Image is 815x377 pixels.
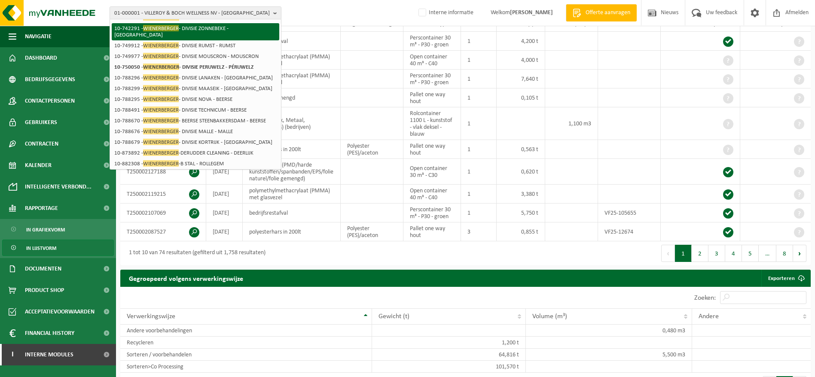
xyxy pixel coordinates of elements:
td: Pallet one way hout [403,88,461,107]
li: 10-873892 - -DERUDDER CLEANING - DEERLIJK [112,148,279,158]
td: PMD (Plastiek, Metaal, Drankkartons) (bedrijven) [243,107,341,140]
td: polymethylmethacrylaat (PMMA) met glasvezel [243,70,341,88]
td: 1,200 t [372,337,526,349]
span: 01-000001 - VILLEROY & BOCH WELLNESS NV - [GEOGRAPHIC_DATA] [114,7,270,20]
span: Kalender [25,155,52,176]
td: polymethylmethacrylaat (PMMA) met glasvezel [243,185,341,204]
td: 3 [461,222,497,241]
span: Navigatie [25,26,52,47]
li: 10-788295 - - DIVISIE NOVA - BEERSE [112,94,279,105]
td: T250002119215 [120,185,206,204]
li: 10-749912 - - DIVISIE RUMST - RUMST [112,40,279,51]
td: Polyester (PES)/aceton [341,222,403,241]
span: Gewicht (t) [379,313,409,320]
span: Intelligente verbond... [25,176,92,198]
td: vlak glas, gemengd [243,88,341,107]
button: 4 [725,245,742,262]
li: 10-749977 - - DIVISIE MOUSCRON - MOUSCRON [112,51,279,62]
td: 0,620 t [497,159,545,185]
button: 8 [776,245,793,262]
td: 1 [461,185,497,204]
a: In lijstvorm [2,240,114,256]
td: [DATE] [206,185,243,204]
span: Contactpersonen [25,90,75,112]
span: WIENERBERGER [143,160,179,167]
button: Previous [661,245,675,262]
td: 64,816 t [372,349,526,361]
button: 1 [675,245,692,262]
td: polyesterhars in 200lt [243,222,341,241]
span: Financial History [25,322,74,344]
td: 1,100 m3 [545,107,598,140]
span: WIENERBERGER [143,117,179,124]
td: 7,640 t [497,70,545,88]
span: Interne modules [25,344,73,365]
span: Bedrijfsgegevens [25,69,75,90]
span: Contracten [25,133,58,155]
div: 1 tot 10 van 74 resultaten (gefilterd uit 1,758 resultaten) [125,246,266,261]
td: 1 [461,140,497,159]
span: WIENERBERGER [143,64,179,70]
li: 10-788491 - - DIVISIE TECHNICUM - BEERSE [112,105,279,116]
td: Open container 30 m³ - C30 [403,159,461,185]
span: Volume (m³) [532,313,567,320]
td: 0,105 t [497,88,545,107]
td: Sorteren / voorbehandelen [120,349,372,361]
td: Polyester (PES)/aceton [341,140,403,159]
span: In grafiekvorm [26,222,65,238]
span: WIENERBERGER [143,128,179,134]
button: Next [793,245,806,262]
label: Interne informatie [417,6,473,19]
td: Open container 40 m³ - C40 [403,185,461,204]
td: Rolcontainer 1100 L - kunststof - vlak deksel - blauw [403,107,461,140]
li: 10-788676 - - DIVISIE MALLE - MALLE [112,126,279,137]
td: 5,500 m3 [526,349,692,361]
td: 0,480 m3 [526,325,692,337]
h2: Gegroepeerd volgens verwerkingswijze [120,270,252,286]
td: VF25-12674 [598,222,661,241]
td: Pallet one way hout [403,222,461,241]
button: 2 [692,245,708,262]
td: 1 [461,159,497,185]
td: 3,380 t [497,185,545,204]
span: Verwerkingswijze [127,313,175,320]
span: WIENERBERGER [143,85,179,91]
span: Product Shop [25,280,64,301]
td: bedrijfsrestafval [243,32,341,51]
td: 1 [461,204,497,222]
li: 10-742291 - - DIVISIE ZONNEBEKE - [GEOGRAPHIC_DATA] [112,23,279,40]
td: T250002127188 [120,159,206,185]
span: WIENERBERGER [143,53,179,59]
td: 0,563 t [497,140,545,159]
span: WIENERBERGER [143,149,179,156]
span: WIENERBERGER [143,106,179,113]
td: Recycleren [120,337,372,349]
li: 10-882308 - -B STAL - ROLLEGEM [112,158,279,169]
td: 101,570 t [372,361,526,373]
label: Zoeken: [694,295,716,301]
a: In grafiekvorm [2,221,114,237]
td: T250002087527 [120,222,206,241]
td: 1 [461,51,497,70]
li: 10-788679 - - DIVISIE KORTRIJK - [GEOGRAPHIC_DATA] [112,137,279,148]
span: Offerte aanvragen [583,9,632,17]
span: I [9,344,16,365]
td: Pallet one way hout [403,140,461,159]
span: Gebruikers [25,112,57,133]
span: WIENERBERGER [143,139,179,145]
td: VF25-105655 [598,204,661,222]
a: Offerte aanvragen [566,4,637,21]
a: Exporteren [761,270,810,287]
span: Rapportage [25,198,58,219]
td: T250002107069 [120,204,206,222]
td: 1 [461,70,497,88]
td: Perscontainer 30 m³ - P30 - groen [403,70,461,88]
button: 01-000001 - VILLEROY & BOCH WELLNESS NV - [GEOGRAPHIC_DATA] [110,6,281,19]
td: [DATE] [206,204,243,222]
td: Andere voorbehandelingen [120,325,372,337]
td: 1 [461,107,497,140]
td: 4,200 t [497,32,545,51]
td: 5,750 t [497,204,545,222]
span: Documenten [25,258,61,280]
span: Dashboard [25,47,57,69]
